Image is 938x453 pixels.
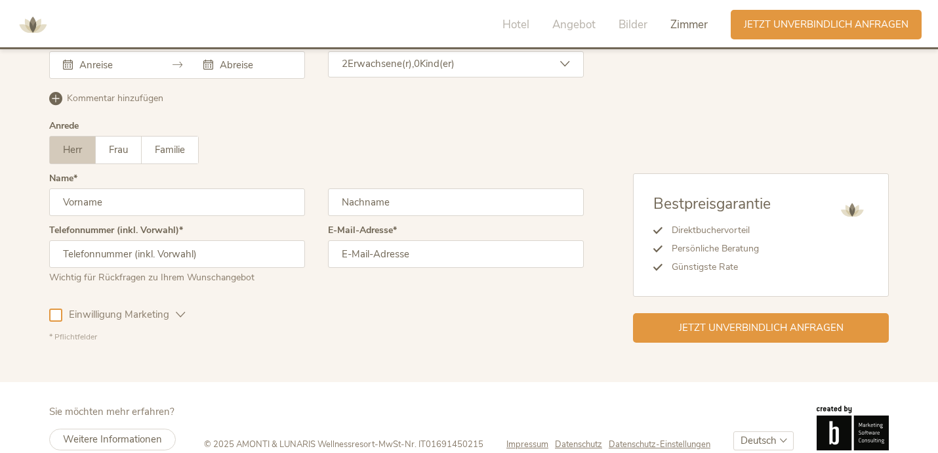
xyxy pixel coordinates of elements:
img: Brandnamic GmbH | Leading Hospitality Solutions [817,406,889,450]
span: Bestpreisgarantie [653,194,771,214]
a: Datenschutz-Einstellungen [609,439,710,450]
span: 0 [414,57,420,70]
span: MwSt-Nr. IT01691450215 [378,439,483,450]
a: AMONTI & LUNARIS Wellnessresort [13,20,52,29]
span: Familie [155,143,185,156]
span: Impressum [506,439,548,450]
span: - [375,439,378,450]
img: AMONTI & LUNARIS Wellnessresort [836,194,868,226]
a: Datenschutz [555,439,609,450]
div: Wichtig für Rückfragen zu Ihrem Wunschangebot [49,268,305,284]
div: * Pflichtfelder [49,332,584,343]
li: Günstigste Rate [663,258,771,276]
span: Kommentar hinzufügen [67,92,163,105]
span: Frau [109,143,128,156]
span: Weitere Informationen [63,433,162,446]
li: Direktbuchervorteil [663,221,771,240]
span: Jetzt unverbindlich anfragen [679,321,844,335]
input: E-Mail-Adresse [328,240,584,268]
span: Angebot [552,17,596,32]
span: Sie möchten mehr erfahren? [49,405,174,418]
input: Nachname [328,188,584,216]
span: Hotel [502,17,529,32]
span: Zimmer [670,17,708,32]
input: Anreise [76,58,151,72]
span: Datenschutz [555,439,602,450]
span: Jetzt unverbindlich anfragen [744,18,908,32]
a: Impressum [506,439,555,450]
li: Persönliche Beratung [663,240,771,258]
span: Erwachsene(r), [348,57,414,70]
label: E-Mail-Adresse [328,226,397,235]
span: © 2025 AMONTI & LUNARIS Wellnessresort [204,439,375,450]
input: Telefonnummer (inkl. Vorwahl) [49,240,305,268]
span: Bilder [619,17,647,32]
input: Abreise [216,58,291,72]
img: AMONTI & LUNARIS Wellnessresort [13,5,52,45]
div: Anrede [49,121,79,131]
span: Kind(er) [420,57,455,70]
input: Vorname [49,188,305,216]
label: Telefonnummer (inkl. Vorwahl) [49,226,183,235]
a: Weitere Informationen [49,429,176,450]
label: Name [49,174,77,183]
span: 2 [342,57,348,70]
span: Einwilligung Marketing [62,308,176,322]
span: Herr [63,143,82,156]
